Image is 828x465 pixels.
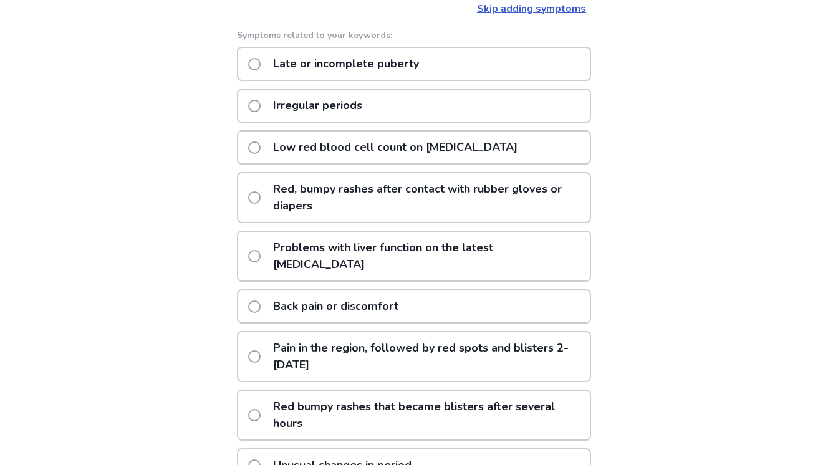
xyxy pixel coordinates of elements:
p: Red, bumpy rashes after contact with rubber gloves or diapers [266,173,590,222]
p: Problems with liver function on the latest [MEDICAL_DATA] [266,232,590,280]
p: Back pain or discomfort [266,290,406,322]
p: Symptoms related to your keywords: [237,29,591,42]
p: Irregular periods [266,90,370,122]
a: Skip adding symptoms [477,2,586,16]
p: Pain in the region, followed by red spots and blisters 2-[DATE] [266,332,590,381]
p: Red bumpy rashes that became blisters after several hours [266,391,590,439]
p: Low red blood cell count on [MEDICAL_DATA] [266,132,525,163]
p: Late or incomplete puberty [266,48,426,80]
